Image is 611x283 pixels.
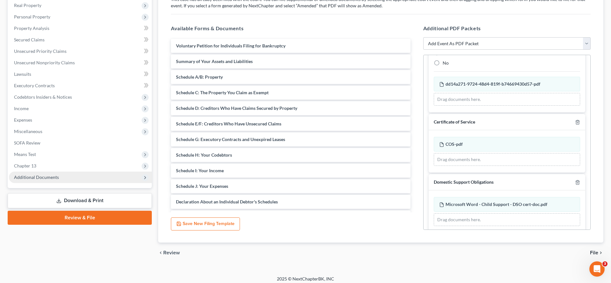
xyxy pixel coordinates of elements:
button: Save New Filing Template [171,217,240,231]
div: Drag documents here. [434,93,580,106]
a: Secured Claims [9,34,152,46]
span: Schedule D: Creditors Who Have Claims Secured by Property [176,105,297,111]
span: Executory Contracts [14,83,55,88]
span: dd14a271-9724-48d4-819f-b74669430d57-pdf [446,81,540,87]
i: chevron_left [158,250,163,255]
span: Certificate of Service [434,119,475,124]
span: Schedule E/F: Creditors Who Have Unsecured Claims [176,121,281,126]
span: Unsecured Nonpriority Claims [14,60,75,65]
span: Unsecured Priority Claims [14,48,67,54]
span: File [590,250,598,255]
div: Drag documents here. [434,213,580,226]
span: Personal Property [14,14,50,19]
span: Additional Documents [14,174,59,180]
a: Executory Contracts [9,80,152,91]
h5: Additional PDF Packets [423,25,591,32]
span: Review [163,250,180,255]
button: chevron_left Review [158,250,186,255]
span: Schedule C: The Property You Claim as Exempt [176,90,269,95]
a: SOFA Review [9,137,152,149]
span: Schedule A/B: Property [176,74,223,80]
span: Schedule J: Your Expenses [176,183,228,189]
i: chevron_right [598,250,603,255]
span: Miscellaneous [14,129,42,134]
span: Codebtors Insiders & Notices [14,94,72,100]
span: Chapter 13 [14,163,36,168]
span: Real Property [14,3,41,8]
a: Review & File [8,211,152,225]
a: Property Analysis [9,23,152,34]
span: Schedule H: Your Codebtors [176,152,232,158]
span: SOFA Review [14,140,40,145]
span: COS-pdf [446,141,463,147]
div: Drag documents here. [434,153,580,166]
span: Expenses [14,117,32,123]
span: Income [14,106,29,111]
span: Secured Claims [14,37,45,42]
span: Means Test [14,152,36,157]
span: Lawsuits [14,71,31,77]
a: Unsecured Priority Claims [9,46,152,57]
h5: Available Forms & Documents [171,25,411,32]
span: 3 [602,261,607,266]
span: Microsoft Word - Child Support - DSO cert-doc.pdf [446,202,547,207]
span: Declaration About an Individual Debtor's Schedules [176,199,278,204]
span: Property Analysis [14,25,49,31]
span: No [443,60,449,66]
a: Lawsuits [9,68,152,80]
iframe: Intercom live chat [589,261,605,277]
span: Schedule G: Executory Contracts and Unexpired Leases [176,137,285,142]
span: Schedule I: Your Income [176,168,224,173]
span: Summary of Your Assets and Liabilities [176,59,253,64]
span: Voluntary Petition for Individuals Filing for Bankruptcy [176,43,285,48]
span: Domestic Support Obligations [434,179,494,185]
a: Download & Print [8,193,152,208]
a: Unsecured Nonpriority Claims [9,57,152,68]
